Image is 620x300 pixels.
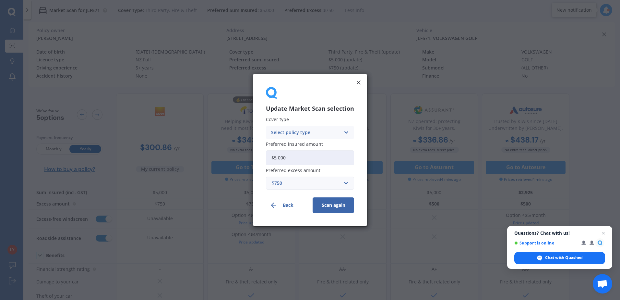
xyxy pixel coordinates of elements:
[266,141,323,147] span: Preferred insured amount
[272,180,340,187] div: $750
[514,252,605,264] div: Chat with Quashed
[271,129,340,136] div: Select policy type
[600,229,607,237] span: Close chat
[514,241,577,245] span: Support is online
[266,117,289,123] span: Cover type
[266,105,354,112] h3: Update Market Scan selection
[514,231,605,236] span: Questions? Chat with us!
[313,197,354,213] button: Scan again
[266,150,354,165] input: Enter amount
[266,167,320,173] span: Preferred excess amount
[266,197,307,213] button: Back
[593,274,612,294] div: Open chat
[545,255,583,261] span: Chat with Quashed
